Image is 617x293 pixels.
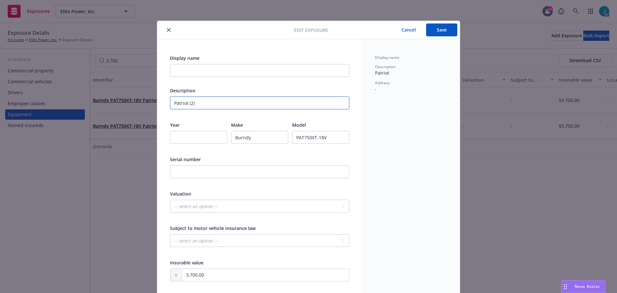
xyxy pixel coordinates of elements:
[170,55,200,61] span: Display name
[561,280,605,293] button: Nova Assist
[294,27,328,33] span: Edit exposure
[170,122,180,128] span: Year
[170,225,255,231] span: Subject to motor vehicle insurance law
[170,191,191,197] span: Valuation
[231,122,243,128] span: Make
[375,70,389,76] span: Patriot
[170,87,195,94] span: Description
[575,284,600,289] span: Nova Assist
[292,122,306,128] span: Model
[426,23,457,36] button: Save
[375,55,399,60] span: Display name
[375,80,390,86] span: Address
[170,260,203,266] span: Insurable value
[375,86,377,92] span: -
[391,23,426,36] button: Cancel
[561,280,569,293] div: Drag to move
[182,269,349,281] input: 0.00
[165,26,173,34] button: close
[375,64,396,69] span: Description
[170,156,201,162] span: Serial number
